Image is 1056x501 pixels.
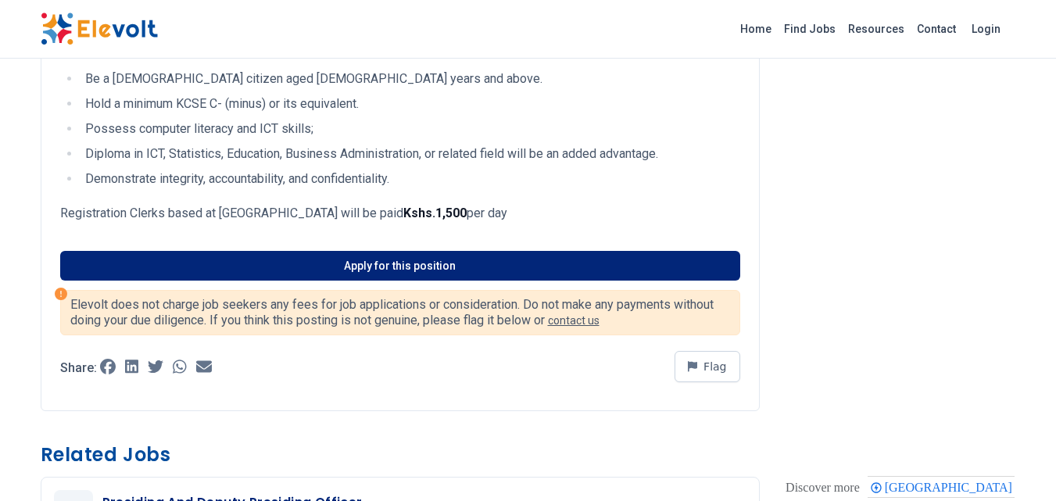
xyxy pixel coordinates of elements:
[403,206,435,220] strong: Kshs.
[435,206,467,220] strong: 1,500
[786,477,860,499] div: These are topics related to the article that might interest you
[81,95,740,113] li: Hold a minimum KCSE C- (minus) or its equivalent.
[842,16,911,41] a: Resources
[81,145,740,163] li: Diploma in ICT, Statistics, Education, Business Administration, or related field will be an added...
[778,16,842,41] a: Find Jobs
[885,481,1017,494] span: [GEOGRAPHIC_DATA]
[868,476,1015,498] div: nairobi
[81,120,740,138] li: Possess computer literacy and ICT skills;
[81,170,740,188] li: Demonstrate integrity, accountability, and confidentiality.
[548,314,600,327] a: contact us
[60,204,740,223] p: Registration Clerks based at [GEOGRAPHIC_DATA] will be paid per day
[70,297,730,328] p: Elevolt does not charge job seekers any fees for job applications or consideration. Do not make a...
[734,16,778,41] a: Home
[81,70,740,88] li: Be a [DEMOGRAPHIC_DATA] citizen aged [DEMOGRAPHIC_DATA] years and above.
[60,251,740,281] a: Apply for this position
[978,426,1056,501] iframe: Chat Widget
[41,13,158,45] img: Elevolt
[911,16,962,41] a: Contact
[41,442,760,467] h3: Related Jobs
[962,13,1010,45] a: Login
[60,362,97,374] p: Share:
[675,351,740,382] button: Flag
